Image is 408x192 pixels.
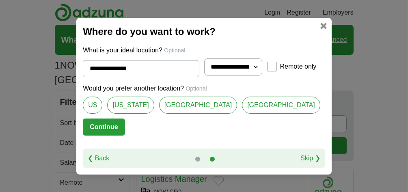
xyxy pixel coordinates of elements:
[88,153,109,163] a: ❮ Back
[83,45,325,55] p: What is your ideal location?
[159,97,237,114] a: [GEOGRAPHIC_DATA]
[83,84,325,93] p: Would you prefer another location?
[83,119,125,136] button: Continue
[300,153,320,163] a: Skip ❯
[83,97,102,114] a: US
[164,47,185,54] span: Optional
[242,97,320,114] a: [GEOGRAPHIC_DATA]
[280,62,317,71] label: Remote only
[186,85,207,92] span: Optional
[83,24,325,39] h2: Where do you want to work?
[107,97,154,114] a: [US_STATE]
